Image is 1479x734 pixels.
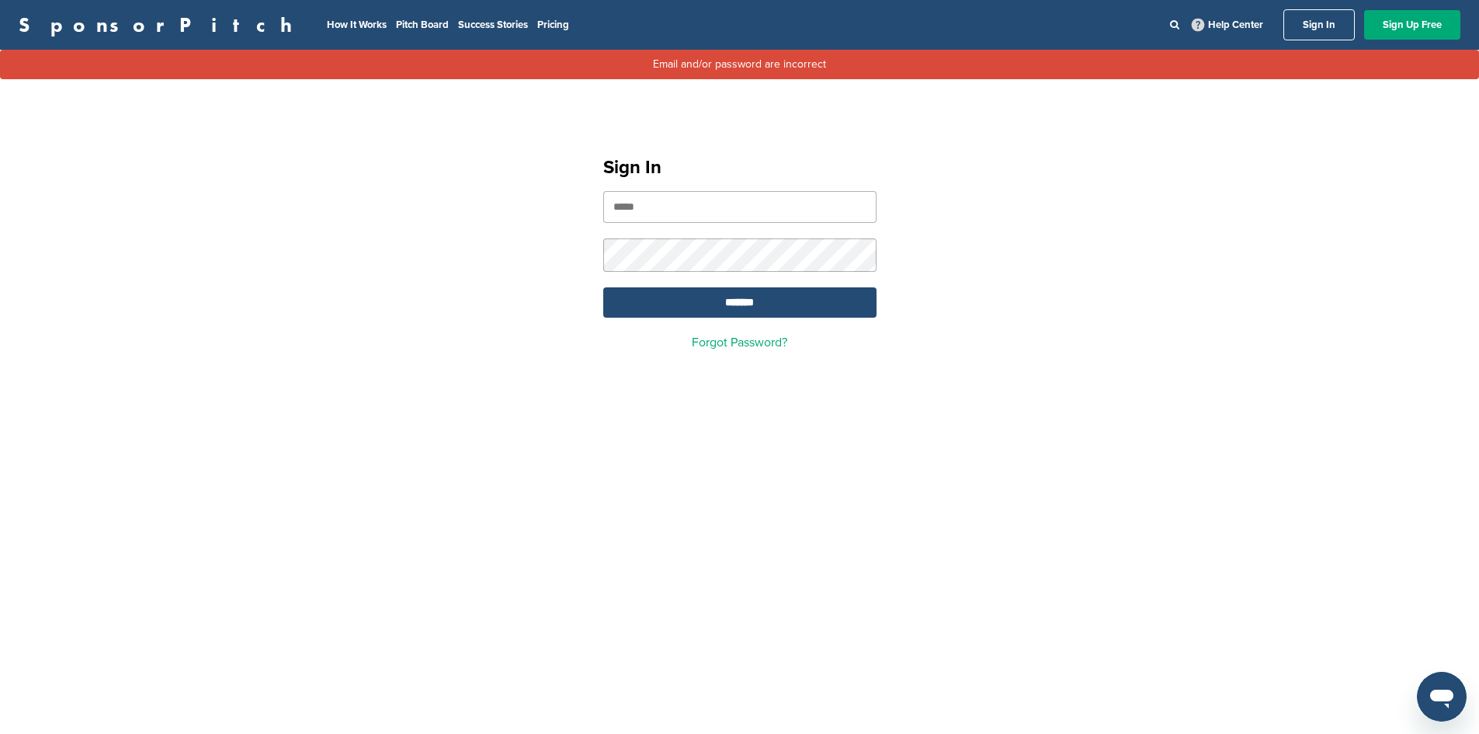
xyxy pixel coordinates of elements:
[396,19,449,31] a: Pitch Board
[1189,16,1266,34] a: Help Center
[327,19,387,31] a: How It Works
[1417,672,1467,722] iframe: Button to launch messaging window
[458,19,528,31] a: Success Stories
[19,15,302,35] a: SponsorPitch
[537,19,569,31] a: Pricing
[603,154,877,182] h1: Sign In
[1364,10,1460,40] a: Sign Up Free
[692,335,787,350] a: Forgot Password?
[1283,9,1355,40] a: Sign In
